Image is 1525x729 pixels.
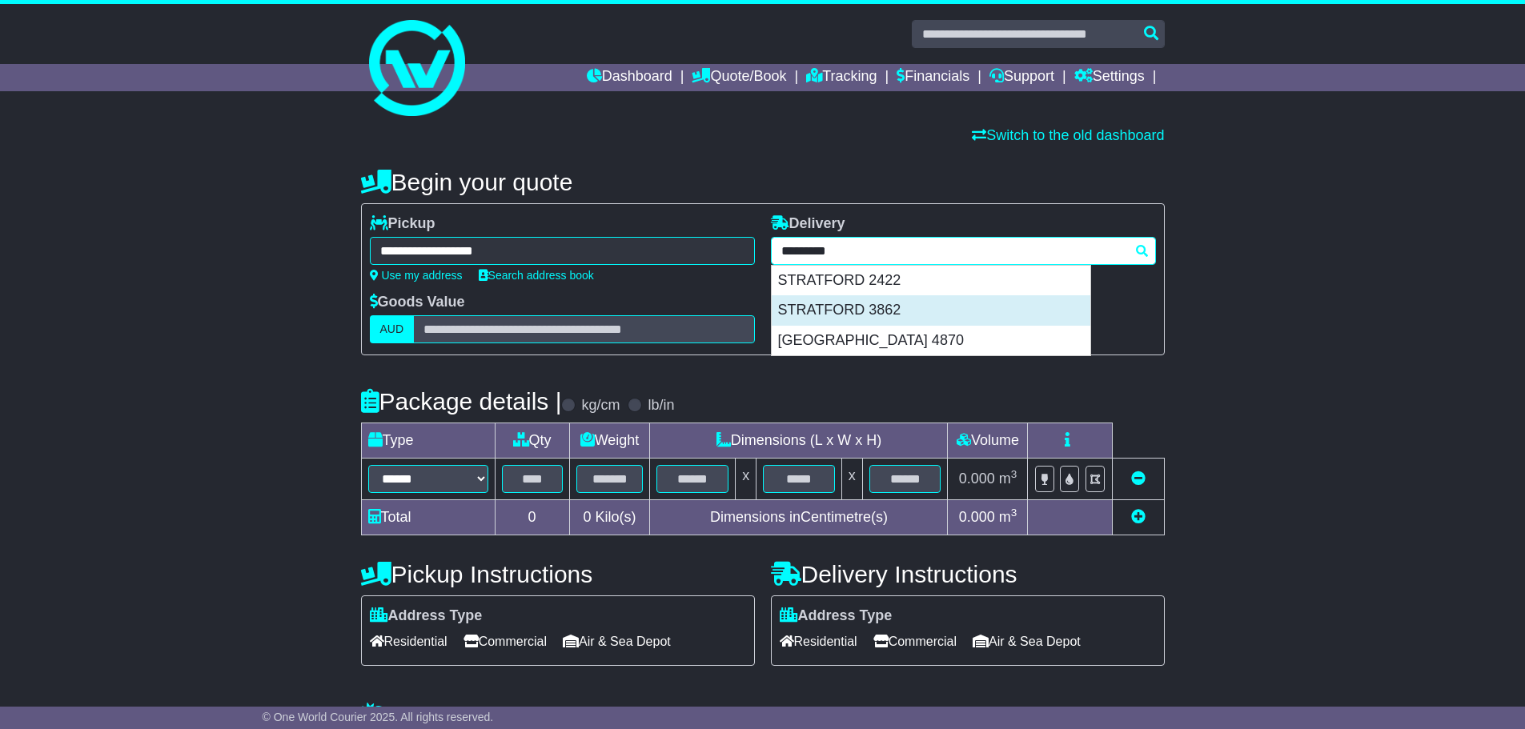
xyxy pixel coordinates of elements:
a: Financials [897,64,969,91]
label: Delivery [771,215,845,233]
a: Add new item [1131,509,1146,525]
h4: Begin your quote [361,169,1165,195]
sup: 3 [1011,468,1017,480]
span: Air & Sea Depot [563,629,671,654]
td: Qty [495,423,569,459]
h4: Delivery Instructions [771,561,1165,587]
h4: Warranty & Insurance [361,702,1165,728]
sup: 3 [1011,507,1017,519]
span: 0.000 [959,509,995,525]
td: 0 [495,500,569,535]
td: Total [361,500,495,535]
td: Dimensions in Centimetre(s) [650,500,948,535]
h4: Package details | [361,388,562,415]
label: lb/in [648,397,674,415]
a: Search address book [479,269,594,282]
span: m [999,471,1017,487]
td: x [841,459,862,500]
a: Tracking [806,64,877,91]
div: [GEOGRAPHIC_DATA] 4870 [772,326,1090,356]
typeahead: Please provide city [771,237,1156,265]
td: Dimensions (L x W x H) [650,423,948,459]
label: Address Type [370,607,483,625]
a: Remove this item [1131,471,1146,487]
a: Settings [1074,64,1145,91]
a: Dashboard [587,64,672,91]
label: kg/cm [581,397,620,415]
span: © One World Courier 2025. All rights reserved. [263,711,494,723]
div: STRATFORD 2422 [772,266,1090,296]
span: 0.000 [959,471,995,487]
a: Use my address [370,269,463,282]
span: m [999,509,1017,525]
span: Commercial [873,629,957,654]
span: 0 [583,509,591,525]
td: Weight [569,423,650,459]
label: Address Type [780,607,893,625]
td: Kilo(s) [569,500,650,535]
td: Type [361,423,495,459]
span: Air & Sea Depot [973,629,1081,654]
span: Residential [370,629,447,654]
label: Pickup [370,215,435,233]
a: Switch to the old dashboard [972,127,1164,143]
a: Quote/Book [692,64,786,91]
td: x [736,459,756,500]
h4: Pickup Instructions [361,561,755,587]
span: Residential [780,629,857,654]
span: Commercial [464,629,547,654]
label: AUD [370,315,415,343]
td: Volume [948,423,1028,459]
div: STRATFORD 3862 [772,295,1090,326]
a: Support [989,64,1054,91]
label: Goods Value [370,294,465,311]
